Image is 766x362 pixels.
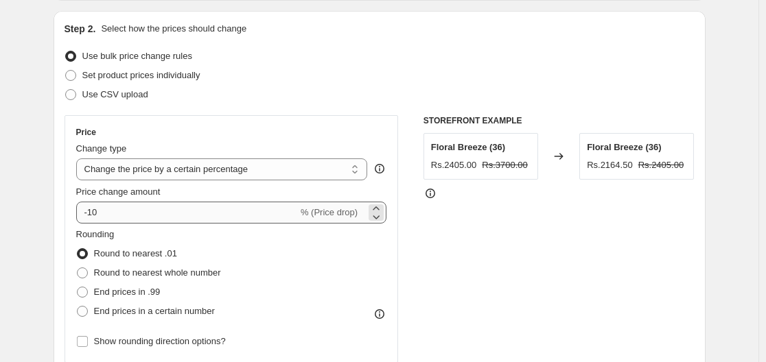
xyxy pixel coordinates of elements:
span: Round to nearest whole number [94,267,221,278]
h2: Step 2. [65,22,96,36]
div: Rs.2164.50 [587,158,633,172]
span: Price change amount [76,186,161,197]
strike: Rs.3700.00 [482,158,528,172]
span: Show rounding direction options? [94,336,226,346]
h3: Price [76,127,96,138]
span: Floral Breeze (36) [431,142,505,152]
div: help [373,162,386,176]
span: Rounding [76,229,115,239]
span: Round to nearest .01 [94,248,177,258]
strike: Rs.2405.00 [638,158,684,172]
span: End prices in .99 [94,287,161,297]
input: -15 [76,202,298,224]
span: Floral Breeze (36) [587,142,661,152]
span: Change type [76,143,127,154]
div: Rs.2405.00 [431,158,477,172]
p: Select how the prices should change [101,22,246,36]
span: % (Price drop) [301,207,358,217]
span: Use bulk price change rules [82,51,192,61]
h6: STOREFRONT EXAMPLE [423,115,695,126]
span: Use CSV upload [82,89,148,99]
span: Set product prices individually [82,70,200,80]
span: End prices in a certain number [94,306,215,316]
